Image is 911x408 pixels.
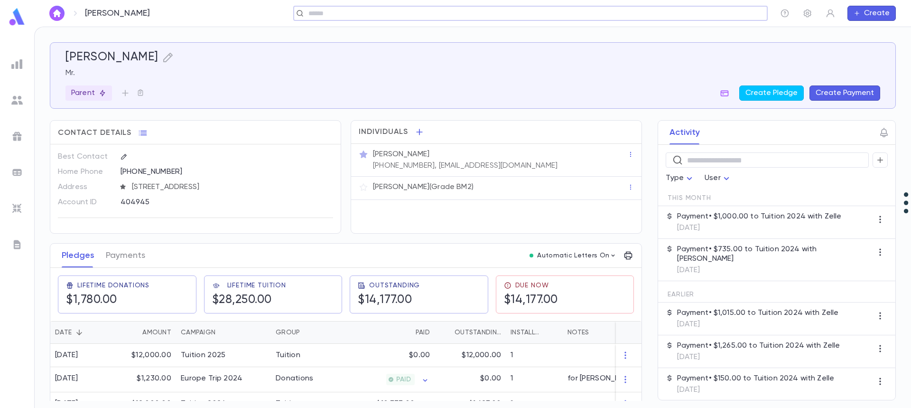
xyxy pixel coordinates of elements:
[369,282,420,289] span: Outstanding
[677,352,840,362] p: [DATE]
[72,325,87,340] button: Sort
[567,374,637,383] div: for [PERSON_NAME]
[563,321,681,344] div: Notes
[809,85,880,101] button: Create Payment
[271,321,342,344] div: Group
[359,127,408,137] span: Individuals
[677,308,838,318] p: Payment • $1,015.00 to Tuition 2024 with Zelle
[176,321,271,344] div: Campaign
[8,8,27,26] img: logo
[50,321,114,344] div: Date
[77,282,149,289] span: Lifetime Donations
[373,150,429,159] p: [PERSON_NAME]
[65,50,158,65] h5: [PERSON_NAME]
[342,321,435,344] div: Paid
[128,182,334,192] span: [STREET_ADDRESS]
[127,325,142,340] button: Sort
[515,282,549,289] span: Due Now
[58,180,112,195] p: Address
[181,321,215,344] div: Campaign
[55,351,78,360] div: [DATE]
[409,351,430,360] p: $0.00
[58,164,112,180] p: Home Phone
[85,8,150,19] p: [PERSON_NAME]
[358,293,412,307] h5: $14,177.00
[668,194,711,202] span: This Month
[666,174,684,182] span: Type
[300,325,315,340] button: Sort
[504,293,558,307] h5: $14,177.00
[51,9,63,17] img: home_white.a664292cf8c1dea59945f0da9f25487c.svg
[416,321,430,344] div: Paid
[55,321,72,344] div: Date
[677,374,834,383] p: Payment • $150.00 to Tuition 2024 with Zelle
[677,245,873,264] p: Payment • $735.00 to Tuition 2024 with [PERSON_NAME]
[142,321,171,344] div: Amount
[537,252,609,259] p: Automatic Letters On
[480,374,501,383] p: $0.00
[55,374,78,383] div: [DATE]
[212,293,272,307] h5: $28,250.00
[276,321,300,344] div: Group
[677,341,840,351] p: Payment • $1,265.00 to Tuition 2024 with Zelle
[373,182,474,192] p: [PERSON_NAME] (Grade BM2)
[11,203,23,214] img: imports_grey.530a8a0e642e233f2baf0ef88e8c9fcb.svg
[669,121,700,144] button: Activity
[677,266,873,275] p: [DATE]
[58,149,112,164] p: Best Contact
[121,195,286,209] div: 404945
[181,374,242,383] div: Europe Trip 2024
[677,212,841,221] p: Payment • $1,000.00 to Tuition 2024 with Zelle
[106,244,145,267] button: Payments
[215,325,231,340] button: Sort
[668,291,694,298] span: Earlier
[435,321,506,344] div: Outstanding
[677,385,834,395] p: [DATE]
[66,293,117,307] h5: $1,780.00
[392,376,415,383] span: PAID
[567,321,589,344] div: Notes
[506,367,563,392] div: 1
[511,321,543,344] div: Installments
[847,6,896,21] button: Create
[227,282,286,289] span: Lifetime Tuition
[62,244,94,267] button: Pledges
[58,128,131,138] span: Contact Details
[181,351,225,360] div: Tuition 2025
[11,131,23,142] img: campaigns_grey.99e729a5f7ee94e3726e6486bddda8f1.svg
[65,68,880,78] p: Mr.
[58,195,112,210] p: Account ID
[11,239,23,250] img: letters_grey.7941b92b52307dd3b8a917253454ce1c.svg
[739,85,804,101] button: Create Pledge
[276,374,314,383] div: Donations
[462,351,501,360] p: $12,000.00
[455,321,501,344] div: Outstanding
[373,161,558,171] p: [PHONE_NUMBER], [EMAIL_ADDRESS][DOMAIN_NAME]
[677,223,841,233] p: [DATE]
[11,58,23,70] img: reports_grey.c525e4749d1bce6a11f5fe2a8de1b229.svg
[666,169,695,188] div: Type
[526,249,621,262] button: Automatic Letters On
[439,325,455,340] button: Sort
[71,88,106,98] p: Parent
[506,321,563,344] div: Installments
[121,164,333,179] div: [PHONE_NUMBER]
[11,167,23,178] img: batches_grey.339ca447c9d9533ef1741baa751efc33.svg
[114,321,176,344] div: Amount
[677,320,838,329] p: [DATE]
[506,344,563,367] div: 1
[543,325,558,340] button: Sort
[65,85,112,101] div: Parent
[114,367,176,392] div: $1,230.00
[705,169,732,188] div: User
[400,325,416,340] button: Sort
[276,351,300,360] div: Tuition
[705,174,721,182] span: User
[11,95,23,106] img: students_grey.60c7aba0da46da39d6d829b817ac14fc.svg
[114,344,176,367] div: $12,000.00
